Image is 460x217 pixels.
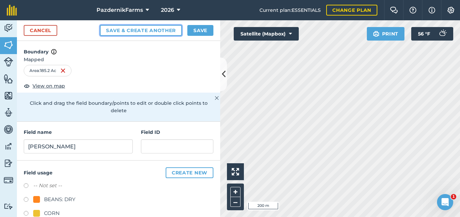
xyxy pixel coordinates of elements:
[4,175,13,185] img: svg+xml;base64,PD94bWwgdmVyc2lvbj0iMS4wIiBlbmNvZGluZz0idXRmLTgiPz4KPCEtLSBHZW5lcmF0b3I6IEFkb2JlIE...
[4,107,13,118] img: svg+xml;base64,PD94bWwgdmVyc2lvbj0iMS4wIiBlbmNvZGluZz0idXRmLTgiPz4KPCEtLSBHZW5lcmF0b3I6IEFkb2JlIE...
[17,41,220,56] h4: Boundary
[409,7,417,14] img: A question mark icon
[4,124,13,135] img: svg+xml;base64,PD94bWwgdmVyc2lvbj0iMS4wIiBlbmNvZGluZz0idXRmLTgiPz4KPCEtLSBHZW5lcmF0b3I6IEFkb2JlIE...
[100,25,182,36] button: Save & Create Another
[390,7,398,14] img: Two speech bubbles overlapping with the left bubble in the forefront
[4,40,13,50] img: svg+xml;base64,PHN2ZyB4bWxucz0iaHR0cDovL3d3dy53My5vcmcvMjAwMC9zdmciIHdpZHRoPSI1NiIgaGVpZ2h0PSI2MC...
[24,82,65,90] button: View on map
[7,5,17,16] img: fieldmargin Logo
[234,27,299,41] button: Satellite (Mapbox)
[4,74,13,84] img: svg+xml;base64,PHN2ZyB4bWxucz0iaHR0cDovL3d3dy53My5vcmcvMjAwMC9zdmciIHdpZHRoPSI1NiIgaGVpZ2h0PSI2MC...
[326,5,377,16] a: Change plan
[24,82,30,90] img: svg+xml;base64,PHN2ZyB4bWxucz0iaHR0cDovL3d3dy53My5vcmcvMjAwMC9zdmciIHdpZHRoPSIxOCIgaGVpZ2h0PSIyNC...
[4,57,13,67] img: svg+xml;base64,PD94bWwgdmVyc2lvbj0iMS4wIiBlbmNvZGluZz0idXRmLTgiPz4KPCEtLSBHZW5lcmF0b3I6IEFkb2JlIE...
[4,203,13,210] img: svg+xml;base64,PD94bWwgdmVyc2lvbj0iMS4wIiBlbmNvZGluZz0idXRmLTgiPz4KPCEtLSBHZW5lcmF0b3I6IEFkb2JlIE...
[60,67,66,75] img: svg+xml;base64,PHN2ZyB4bWxucz0iaHR0cDovL3d3dy53My5vcmcvMjAwMC9zdmciIHdpZHRoPSIxNiIgaGVpZ2h0PSIyNC...
[4,158,13,168] img: svg+xml;base64,PD94bWwgdmVyc2lvbj0iMS4wIiBlbmNvZGluZz0idXRmLTgiPz4KPCEtLSBHZW5lcmF0b3I6IEFkb2JlIE...
[418,27,430,41] span: 56 ° F
[411,27,453,41] button: 56 °F
[141,128,213,136] h4: Field ID
[24,65,71,76] div: Area : 185.2 Ac
[24,99,213,115] p: Click and drag the field boundary/points to edit or double click points to delete
[373,30,379,38] img: svg+xml;base64,PHN2ZyB4bWxucz0iaHR0cDovL3d3dy53My5vcmcvMjAwMC9zdmciIHdpZHRoPSIxOSIgaGVpZ2h0PSIyNC...
[451,194,456,199] span: 1
[97,6,143,14] span: PazdernikFarms
[230,187,241,197] button: +
[24,167,213,178] h4: Field usage
[44,195,76,203] div: BEANS: DRY
[259,6,321,14] span: Current plan : ESSENTIALS
[4,141,13,151] img: svg+xml;base64,PD94bWwgdmVyc2lvbj0iMS4wIiBlbmNvZGluZz0idXRmLTgiPz4KPCEtLSBHZW5lcmF0b3I6IEFkb2JlIE...
[166,167,213,178] button: Create new
[17,56,220,63] span: Mapped
[232,168,239,175] img: Four arrows, one pointing top left, one top right, one bottom right and the last bottom left
[24,128,133,136] h4: Field name
[51,48,57,56] img: svg+xml;base64,PHN2ZyB4bWxucz0iaHR0cDovL3d3dy53My5vcmcvMjAwMC9zdmciIHdpZHRoPSIxNyIgaGVpZ2h0PSIxNy...
[215,94,219,102] img: svg+xml;base64,PHN2ZyB4bWxucz0iaHR0cDovL3d3dy53My5vcmcvMjAwMC9zdmciIHdpZHRoPSIyMiIgaGVpZ2h0PSIzMC...
[436,27,449,41] img: svg+xml;base64,PD94bWwgdmVyc2lvbj0iMS4wIiBlbmNvZGluZz0idXRmLTgiPz4KPCEtLSBHZW5lcmF0b3I6IEFkb2JlIE...
[437,194,453,210] iframe: Intercom live chat
[428,6,435,14] img: svg+xml;base64,PHN2ZyB4bWxucz0iaHR0cDovL3d3dy53My5vcmcvMjAwMC9zdmciIHdpZHRoPSIxNyIgaGVpZ2h0PSIxNy...
[33,82,65,90] span: View on map
[24,25,57,36] a: Cancel
[4,91,13,101] img: svg+xml;base64,PHN2ZyB4bWxucz0iaHR0cDovL3d3dy53My5vcmcvMjAwMC9zdmciIHdpZHRoPSI1NiIgaGVpZ2h0PSI2MC...
[33,182,62,190] label: -- Not set --
[447,7,455,14] img: A cog icon
[4,23,13,33] img: svg+xml;base64,PD94bWwgdmVyc2lvbj0iMS4wIiBlbmNvZGluZz0idXRmLTgiPz4KPCEtLSBHZW5lcmF0b3I6IEFkb2JlIE...
[161,6,174,14] span: 2026
[367,27,405,41] button: Print
[187,25,213,36] button: Save
[230,197,241,207] button: –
